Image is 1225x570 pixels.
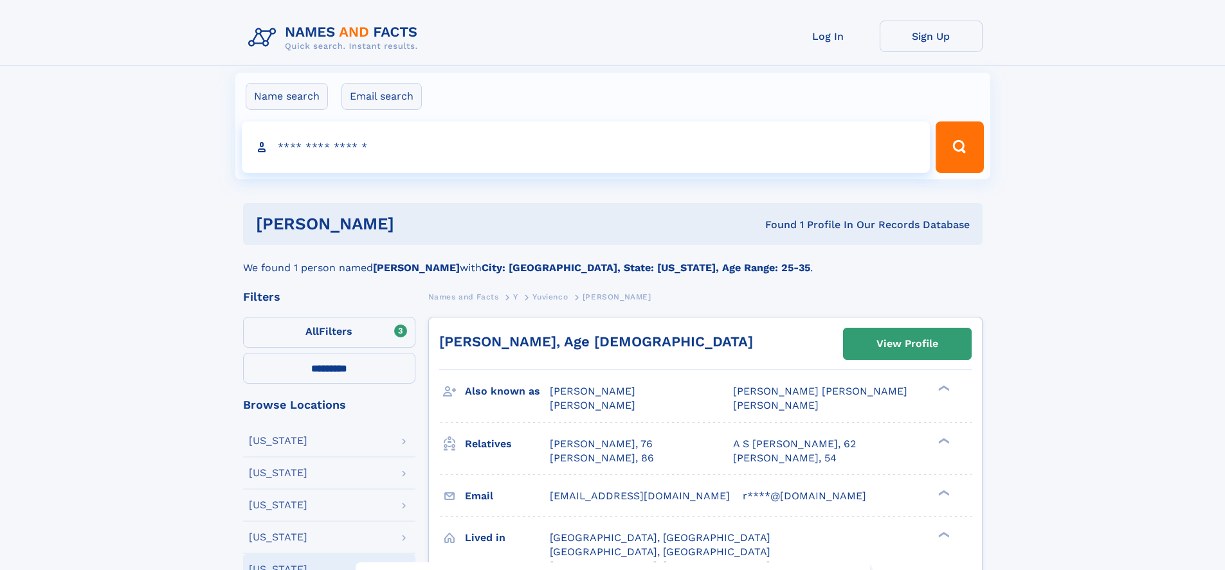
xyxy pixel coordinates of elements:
[243,245,983,276] div: We found 1 person named with .
[550,399,635,411] span: [PERSON_NAME]
[733,451,837,465] a: [PERSON_NAME], 54
[249,532,307,542] div: [US_STATE]
[844,328,971,359] a: View Profile
[876,329,938,359] div: View Profile
[583,292,651,301] span: [PERSON_NAME]
[935,530,950,539] div: ❯
[935,384,950,393] div: ❯
[733,437,856,451] a: A S [PERSON_NAME], 62
[550,437,653,451] a: [PERSON_NAME], 76
[550,531,770,544] span: [GEOGRAPHIC_DATA], [GEOGRAPHIC_DATA]
[256,216,580,232] h1: [PERSON_NAME]
[482,262,810,274] b: City: [GEOGRAPHIC_DATA], State: [US_STATE], Age Range: 25-35
[465,485,550,507] h3: Email
[579,218,970,232] div: Found 1 Profile In Our Records Database
[513,292,518,301] span: Y
[935,488,950,497] div: ❯
[880,21,983,52] a: Sign Up
[243,291,415,303] div: Filters
[373,262,460,274] b: [PERSON_NAME]
[550,546,770,558] span: [GEOGRAPHIC_DATA], [GEOGRAPHIC_DATA]
[305,325,319,337] span: All
[246,83,328,110] label: Name search
[532,289,568,305] a: Yuvienco
[439,334,753,350] a: [PERSON_NAME], Age [DEMOGRAPHIC_DATA]
[428,289,499,305] a: Names and Facts
[935,436,950,445] div: ❯
[532,292,568,301] span: Yuvienco
[465,433,550,455] h3: Relatives
[249,436,307,446] div: [US_STATE]
[550,451,654,465] a: [PERSON_NAME], 86
[550,490,730,502] span: [EMAIL_ADDRESS][DOMAIN_NAME]
[243,399,415,411] div: Browse Locations
[550,385,635,397] span: [PERSON_NAME]
[243,21,428,55] img: Logo Names and Facts
[341,83,422,110] label: Email search
[249,468,307,478] div: [US_STATE]
[249,500,307,510] div: [US_STATE]
[936,121,983,173] button: Search Button
[777,21,880,52] a: Log In
[243,317,415,348] label: Filters
[513,289,518,305] a: Y
[733,399,819,411] span: [PERSON_NAME]
[465,527,550,549] h3: Lived in
[465,380,550,402] h3: Also known as
[733,385,907,397] span: [PERSON_NAME] [PERSON_NAME]
[242,121,930,173] input: search input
